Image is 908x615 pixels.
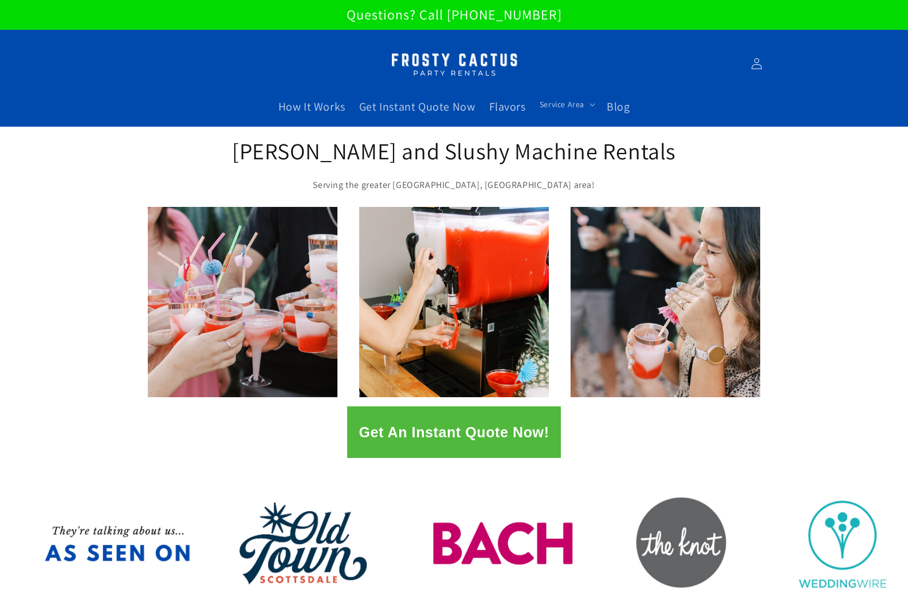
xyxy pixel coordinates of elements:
summary: Service Area [533,92,600,116]
h2: [PERSON_NAME] and Slushy Machine Rentals [231,136,678,166]
a: Flavors [482,92,533,121]
a: Blog [600,92,636,121]
a: How It Works [272,92,352,121]
a: Get Instant Quote Now [352,92,482,121]
span: How It Works [278,99,345,114]
img: Margarita Machine Rental in Scottsdale, Phoenix, Tempe, Chandler, Gilbert, Mesa and Maricopa [383,46,526,82]
span: Get Instant Quote Now [359,99,475,114]
p: Serving the greater [GEOGRAPHIC_DATA], [GEOGRAPHIC_DATA] area! [231,177,678,194]
span: Service Area [540,99,584,109]
span: Blog [607,99,630,114]
button: Get An Instant Quote Now! [347,406,560,458]
span: Flavors [489,99,526,114]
